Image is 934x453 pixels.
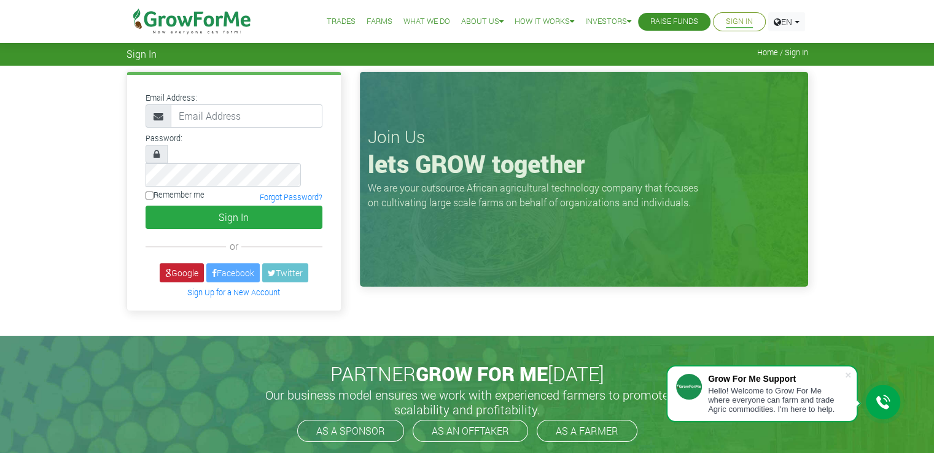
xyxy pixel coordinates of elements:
a: AS A SPONSOR [297,420,404,442]
a: Forgot Password? [260,192,322,202]
a: How it Works [515,15,574,28]
a: AS A FARMER [537,420,637,442]
a: Raise Funds [650,15,698,28]
a: Trades [327,15,356,28]
span: Home / Sign In [757,48,808,57]
p: We are your outsource African agricultural technology company that focuses on cultivating large s... [368,180,706,210]
label: Password: [146,133,182,144]
div: or [146,239,322,254]
h2: PARTNER [DATE] [131,362,803,385]
input: Remember me [146,192,154,199]
span: GROW FOR ME [416,360,548,387]
div: Grow For Me Support [708,374,844,384]
h3: Join Us [368,126,800,147]
h5: Our business model ensures we work with experienced farmers to promote scalability and profitabil... [252,387,682,417]
a: About Us [461,15,504,28]
span: Sign In [126,48,157,60]
label: Remember me [146,189,204,201]
div: Hello! Welcome to Grow For Me where everyone can farm and trade Agric commodities. I'm here to help. [708,386,844,414]
a: Farms [367,15,392,28]
input: Email Address [171,104,322,128]
a: Sign In [726,15,753,28]
button: Sign In [146,206,322,229]
a: EN [768,12,805,31]
a: Sign Up for a New Account [187,287,280,297]
a: Google [160,263,204,282]
h1: lets GROW together [368,149,800,179]
a: What We Do [403,15,450,28]
a: AS AN OFFTAKER [413,420,528,442]
a: Investors [585,15,631,28]
label: Email Address: [146,92,197,104]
